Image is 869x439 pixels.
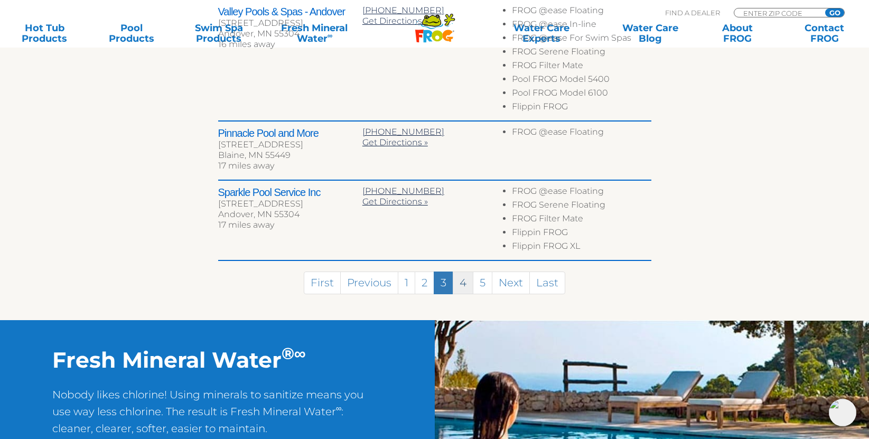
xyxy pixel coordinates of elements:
[218,186,362,199] h2: Sparkle Pool Service Inc
[362,197,428,207] a: Get Directions »
[512,101,651,115] li: Flippin FROG
[362,186,444,196] a: [PHONE_NUMBER]
[829,399,856,426] img: openIcon
[512,241,651,255] li: Flippin FROG XL
[218,5,362,18] h2: Valley Pools & Spas - Andover
[512,33,651,46] li: FROG @ease For Swim Spas
[415,272,434,294] a: 2
[282,343,294,363] sup: ®
[512,186,651,200] li: FROG @ease Floating
[512,213,651,227] li: FROG Filter Mate
[492,272,530,294] a: Next
[185,23,253,44] a: Swim SpaProducts
[512,46,651,60] li: FROG Serene Floating
[703,23,771,44] a: AboutFROG
[218,199,362,209] div: [STREET_ADDRESS]
[512,5,651,19] li: FROG @ease Floating
[218,127,362,139] h2: Pinnacle Pool and More
[218,18,362,29] div: [STREET_ADDRESS]
[218,220,274,230] span: 17 miles away
[512,60,651,74] li: FROG Filter Mate
[362,127,444,137] a: [PHONE_NUMBER]
[218,209,362,220] div: Andover, MN 55304
[304,272,341,294] a: First
[336,403,342,413] sup: ∞
[398,272,415,294] a: 1
[218,139,362,150] div: [STREET_ADDRESS]
[98,23,165,44] a: PoolProducts
[791,23,858,44] a: ContactFROG
[512,227,651,241] li: Flippin FROG
[218,150,362,161] div: Blaine, MN 55449
[825,8,844,17] input: GO
[512,127,651,141] li: FROG @ease Floating
[340,272,398,294] a: Previous
[294,343,306,363] sup: ∞
[742,8,814,17] input: Zip Code Form
[453,272,473,294] a: 4
[362,5,444,15] a: [PHONE_NUMBER]
[362,16,428,26] a: Get Directions »
[11,23,78,44] a: Hot TubProducts
[665,8,720,17] p: Find A Dealer
[529,272,565,294] a: Last
[52,347,382,373] h2: Fresh Mineral Water
[218,29,362,39] div: Andover, MN 55304
[362,137,428,147] a: Get Directions »
[218,39,275,49] span: 16 miles away
[218,161,274,171] span: 17 miles away
[512,19,651,33] li: FROG @ease In-line
[473,272,492,294] a: 5
[434,272,453,294] a: 3
[512,74,651,88] li: Pool FROG Model 5400
[512,200,651,213] li: FROG Serene Floating
[512,88,651,101] li: Pool FROG Model 6100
